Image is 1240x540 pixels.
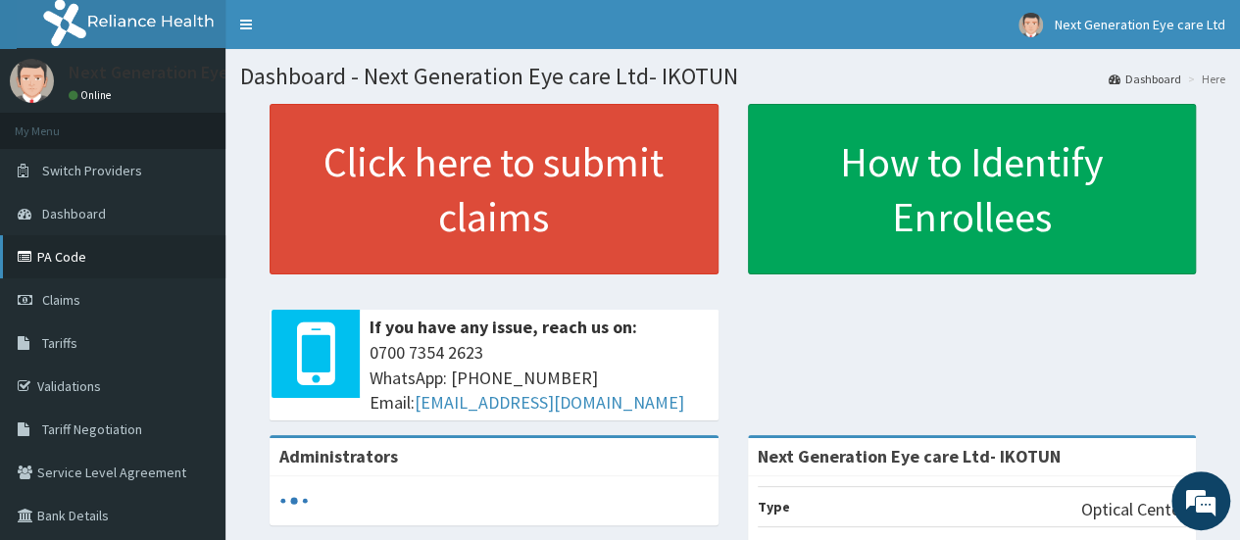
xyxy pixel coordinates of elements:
a: How to Identify Enrollees [748,104,1197,274]
img: User Image [10,59,54,103]
h1: Dashboard - Next Generation Eye care Ltd- IKOTUN [240,64,1225,89]
a: Dashboard [1109,71,1181,87]
a: Online [69,88,116,102]
b: Administrators [279,445,398,467]
span: Claims [42,291,80,309]
b: If you have any issue, reach us on: [370,316,637,338]
span: Tariff Negotiation [42,420,142,438]
span: Dashboard [42,205,106,222]
a: Click here to submit claims [270,104,719,274]
p: Optical Center [1081,497,1186,522]
b: Type [758,498,790,515]
span: 0700 7354 2623 WhatsApp: [PHONE_NUMBER] Email: [370,340,709,416]
span: Next Generation Eye care Ltd [1055,16,1225,33]
svg: audio-loading [279,486,309,515]
span: Switch Providers [42,162,142,179]
p: Next Generation Eye care Ltd [69,64,296,81]
img: User Image [1018,13,1043,37]
span: Tariffs [42,334,77,352]
a: [EMAIL_ADDRESS][DOMAIN_NAME] [415,391,684,414]
strong: Next Generation Eye care Ltd- IKOTUN [758,445,1061,467]
li: Here [1183,71,1225,87]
